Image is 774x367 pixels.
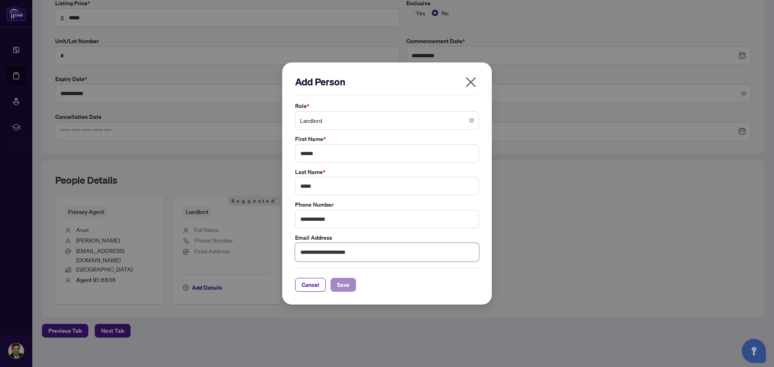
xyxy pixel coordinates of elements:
label: Email Address [295,233,479,242]
label: Phone Number [295,200,479,209]
label: First Name [295,135,479,143]
h2: Add Person [295,75,479,88]
span: Cancel [302,278,319,291]
span: close-circle [469,118,474,123]
span: close [464,76,477,89]
label: Role [295,102,479,110]
button: Cancel [295,278,326,292]
span: Landlord [300,113,474,128]
button: Open asap [742,339,766,363]
span: Save [337,278,350,291]
label: Last Name [295,168,479,176]
button: Save [331,278,356,292]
